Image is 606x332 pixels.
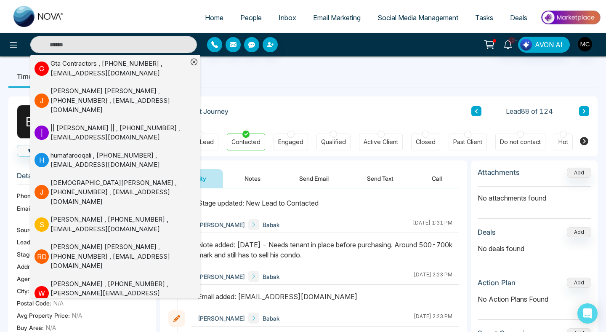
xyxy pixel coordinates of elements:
[558,138,568,146] div: Hot
[500,138,541,146] div: Do not contact
[364,138,398,146] div: Active Client
[279,13,296,22] span: Inbox
[231,138,260,146] div: Contacted
[50,86,188,115] div: [PERSON_NAME] [PERSON_NAME] , [PHONE_NUMBER] , [EMAIL_ADDRESS][DOMAIN_NAME]
[502,10,536,26] a: Deals
[17,145,58,157] button: Call
[282,169,346,188] button: Send Email
[205,13,223,22] span: Home
[506,106,553,116] span: Lead 88 of 124
[478,244,591,254] p: No deals found
[50,279,188,308] div: [PERSON_NAME] , [PHONE_NUMBER] , [PERSON_NAME][EMAIL_ADDRESS][PERSON_NAME][DOMAIN_NAME]
[50,123,188,142] div: || [PERSON_NAME] || , [PHONE_NUMBER] , [EMAIL_ADDRESS][DOMAIN_NAME]
[475,13,493,22] span: Tasks
[321,138,346,146] div: Qualified
[467,10,502,26] a: Tasks
[508,37,516,44] span: 10+
[17,238,47,246] span: Lead Type:
[567,168,591,178] button: Add
[35,185,49,199] p: J
[567,278,591,288] button: Add
[72,311,82,320] span: N/A
[17,105,50,139] div: B K
[263,314,279,323] span: Babak
[567,227,591,237] button: Add
[35,249,49,264] p: R D
[17,262,53,271] span: Address:
[510,13,527,22] span: Deals
[17,274,35,283] span: Agent:
[478,228,496,236] h3: Deals
[263,272,279,281] span: Babak
[46,323,56,332] span: N/A
[228,169,277,188] button: Notes
[50,215,188,234] div: [PERSON_NAME] , [PHONE_NUMBER] , [EMAIL_ADDRESS][DOMAIN_NAME]
[35,217,49,232] p: S
[198,314,245,323] span: [PERSON_NAME]
[17,204,33,213] span: Email:
[50,59,188,78] div: Gta Contractors , [PHONE_NUMBER] , [EMAIL_ADDRESS][DOMAIN_NAME]
[13,6,64,27] img: Nova CRM Logo
[35,286,49,300] p: W
[478,294,591,304] p: No Action Plans Found
[17,299,51,308] span: Postal Code :
[305,10,369,26] a: Email Marketing
[17,323,44,332] span: Buy Area :
[498,37,518,51] a: 10+
[17,191,36,200] span: Phone:
[413,219,452,230] div: [DATE] 1:31 PM
[520,39,532,51] img: Lead Flow
[232,10,270,26] a: People
[414,271,452,282] div: [DATE] 2:23 PM
[540,8,601,27] img: Market-place.gif
[35,62,49,76] p: G
[8,65,52,88] li: Timeline
[567,169,591,176] span: Add
[377,13,458,22] span: Social Media Management
[478,278,516,287] h3: Action Plan
[198,220,245,229] span: [PERSON_NAME]
[578,37,592,51] img: User Avatar
[240,13,262,22] span: People
[263,220,279,229] span: Babak
[478,187,591,203] p: No attachments found
[35,126,49,140] p: |
[35,94,49,108] p: J
[17,171,147,185] h3: Details
[414,313,452,324] div: [DATE] 2:23 PM
[278,138,303,146] div: Engaged
[17,250,35,259] span: Stage:
[197,10,232,26] a: Home
[350,169,410,188] button: Send Text
[577,303,598,324] div: Open Intercom Messenger
[17,311,70,320] span: Avg Property Price :
[313,13,361,22] span: Email Marketing
[415,169,459,188] button: Call
[53,299,64,308] span: N/A
[369,10,467,26] a: Social Media Management
[50,242,188,271] div: [PERSON_NAME] [PERSON_NAME] , [PHONE_NUMBER] , [EMAIL_ADDRESS][DOMAIN_NAME]
[35,153,49,167] p: h
[50,178,188,207] div: [DEMOGRAPHIC_DATA][PERSON_NAME] , [PHONE_NUMBER] , [EMAIL_ADDRESS][DOMAIN_NAME]
[416,138,436,146] div: Closed
[518,37,570,53] button: AVON AI
[17,286,29,295] span: City :
[535,40,563,50] span: AVON AI
[270,10,305,26] a: Inbox
[198,272,245,281] span: [PERSON_NAME]
[478,168,520,177] h3: Attachments
[50,151,188,170] div: humafarooqali , [PHONE_NUMBER] , [EMAIL_ADDRESS][DOMAIN_NAME]
[17,225,38,234] span: Source:
[453,138,482,146] div: Past Client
